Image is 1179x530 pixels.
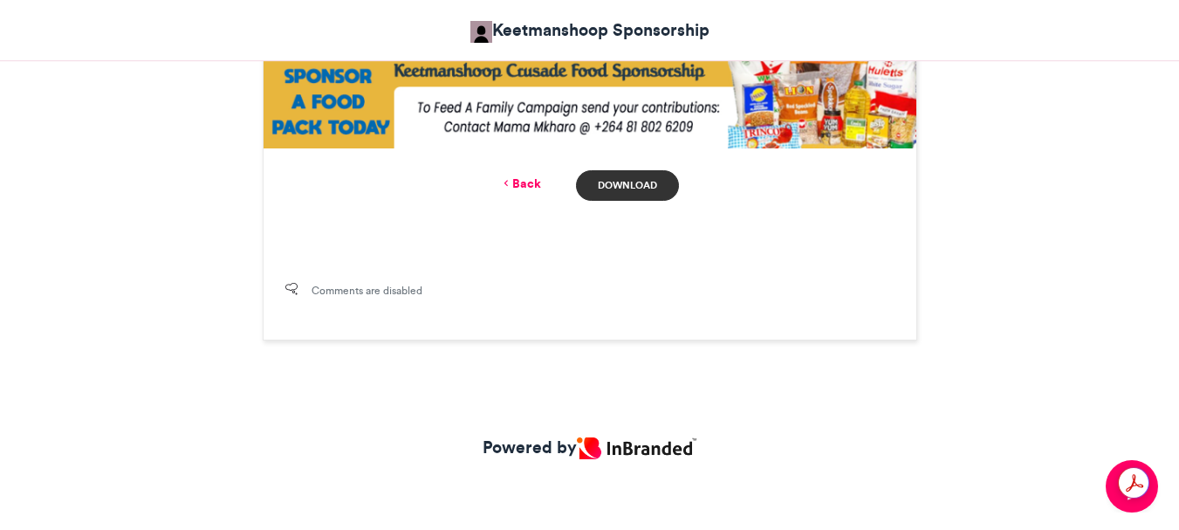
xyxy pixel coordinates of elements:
a: Powered by [483,435,696,460]
a: Back [500,175,541,193]
img: Inbranded [577,437,696,459]
a: Keetmanshoop Sponsorship [470,17,709,43]
img: Keetmanshoop Sponsorship [470,21,492,43]
a: Download [576,170,678,201]
iframe: chat widget [1106,460,1162,513]
span: Comments are disabled [312,283,422,299]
